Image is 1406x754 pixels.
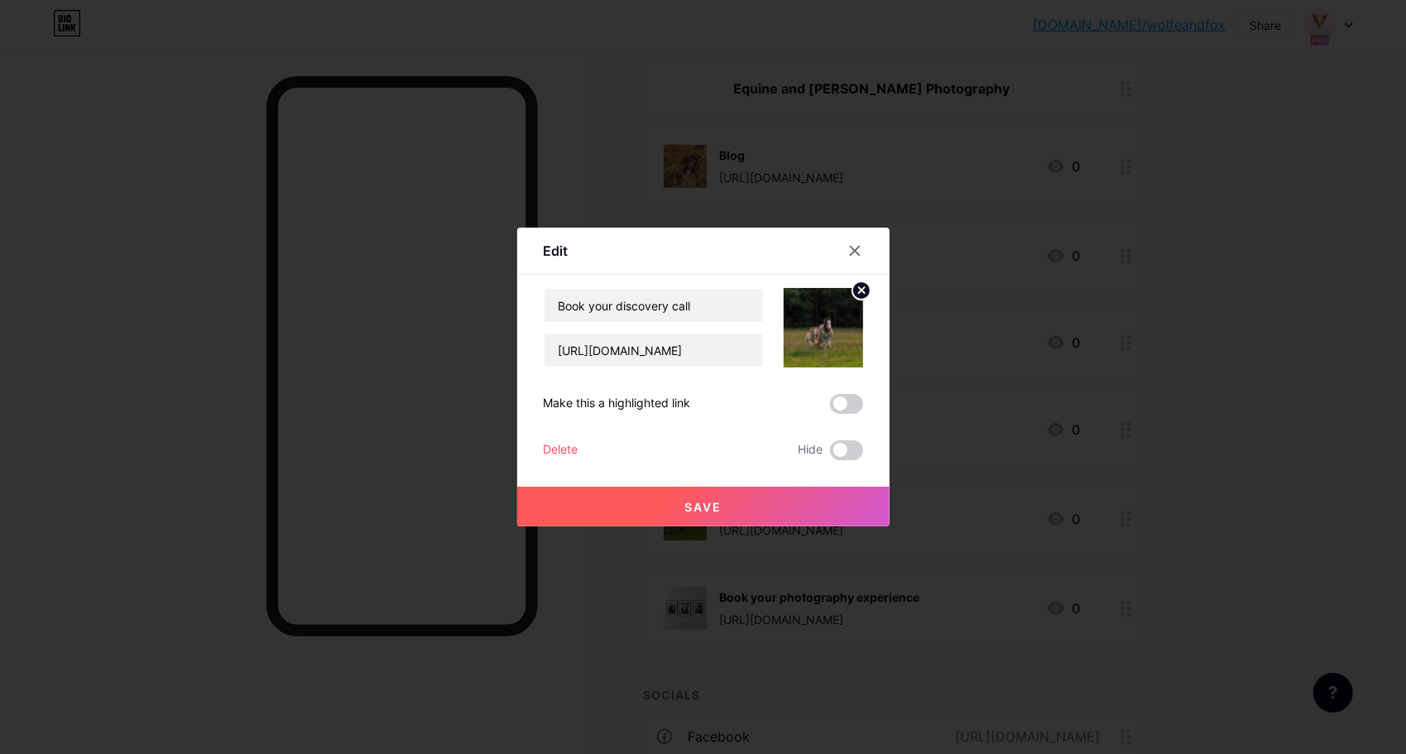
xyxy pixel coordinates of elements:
[784,288,863,367] img: link_thumbnail
[545,289,763,322] input: Title
[799,440,823,460] span: Hide
[545,334,763,367] input: URL
[684,500,722,514] span: Save
[544,241,569,261] div: Edit
[544,394,691,414] div: Make this a highlighted link
[517,487,890,526] button: Save
[544,440,578,460] div: Delete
